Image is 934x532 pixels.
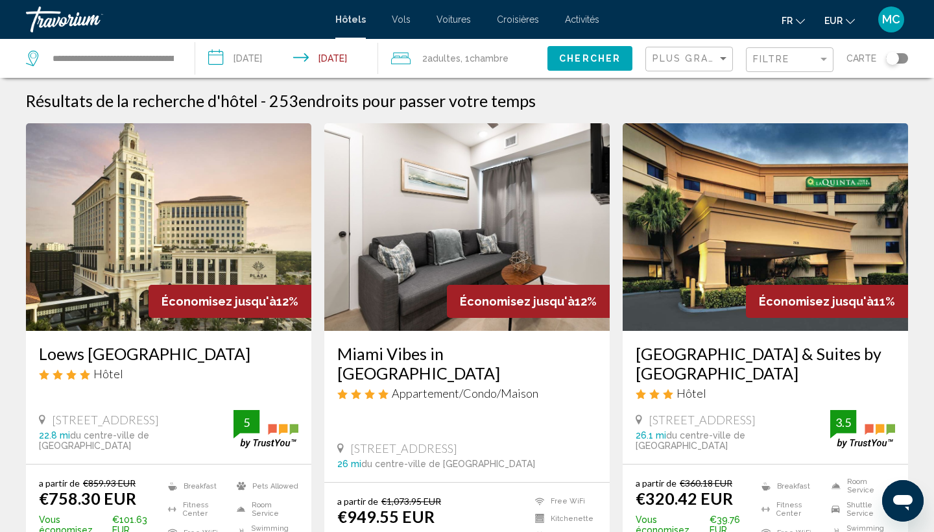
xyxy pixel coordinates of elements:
[782,16,793,26] span: fr
[26,91,257,110] h1: Résultats de la recherche d'hôtel
[636,430,666,441] span: 26.1 mi
[26,6,322,32] a: Travorium
[755,478,825,494] li: Breakfast
[746,285,908,318] div: 11%
[460,295,575,308] span: Économisez jusqu'à
[680,478,732,489] del: €360.18 EUR
[337,507,435,526] ins: €949.55 EUR
[677,386,706,400] span: Hôtel
[830,415,856,430] div: 3.5
[39,344,298,363] a: Loews [GEOGRAPHIC_DATA]
[233,410,298,448] img: trustyou-badge.svg
[782,11,805,30] button: Change language
[39,430,149,451] span: du centre-ville de [GEOGRAPHIC_DATA]
[753,54,790,64] span: Filtre
[93,367,123,381] span: Hôtel
[350,441,457,455] span: [STREET_ADDRESS]
[547,46,632,70] button: Chercher
[26,123,311,331] img: Hotel image
[39,367,298,381] div: 4 star Hotel
[882,480,924,522] iframe: Bouton de lancement de la fenêtre de messagerie
[162,295,276,308] span: Économisez jusqu'à
[636,344,895,383] a: [GEOGRAPHIC_DATA] & Suites by [GEOGRAPHIC_DATA]
[759,295,874,308] span: Économisez jusqu'à
[882,13,900,26] span: MC
[437,14,471,25] a: Voitures
[337,496,378,507] span: a partir de
[876,53,908,64] button: Toggle map
[565,14,599,25] a: Activités
[39,430,70,441] span: 22.8 mi
[233,415,259,430] div: 5
[162,501,230,518] li: Fitness Center
[324,123,610,331] img: Hotel image
[755,501,825,518] li: Fitness Center
[636,489,733,508] ins: €320.42 EUR
[746,47,833,73] button: Filter
[298,91,536,110] span: endroits pour passer votre temps
[83,478,136,489] del: €859.93 EUR
[422,49,461,67] span: 2
[447,285,610,318] div: 12%
[378,39,547,78] button: Travelers: 2 adults, 0 children
[149,285,311,318] div: 12%
[636,386,895,400] div: 3 star Hotel
[461,49,509,67] span: , 1
[337,459,361,469] span: 26 mi
[427,53,461,64] span: Adultes
[874,6,908,33] button: User Menu
[824,11,855,30] button: Change currency
[623,123,908,331] img: Hotel image
[52,413,159,427] span: [STREET_ADDRESS]
[470,53,509,64] span: Chambre
[39,489,136,508] ins: €758.30 EUR
[337,344,597,383] a: Miami Vibes in [GEOGRAPHIC_DATA]
[269,91,536,110] h2: 253
[824,16,843,26] span: EUR
[529,496,597,507] li: Free WiFi
[195,39,377,78] button: Check-in date: Feb 12, 2026 Check-out date: Feb 14, 2026
[830,410,895,448] img: trustyou-badge.svg
[825,501,895,518] li: Shuttle Service
[636,430,745,451] span: du centre-ville de [GEOGRAPHIC_DATA]
[649,413,756,427] span: [STREET_ADDRESS]
[162,478,230,494] li: Breakfast
[230,478,298,494] li: Pets Allowed
[825,478,895,494] li: Room Service
[392,14,411,25] a: Vols
[261,91,266,110] span: -
[39,478,80,489] span: a partir de
[559,54,621,64] span: Chercher
[636,478,677,489] span: a partir de
[361,459,535,469] span: du centre-ville de [GEOGRAPHIC_DATA]
[846,49,876,67] span: Carte
[653,53,807,64] span: Plus grandes économies
[497,14,539,25] a: Croisières
[529,513,597,524] li: Kitchenette
[230,501,298,518] li: Room Service
[381,496,441,507] del: €1,073.95 EUR
[392,386,538,400] span: Appartement/Condo/Maison
[337,386,597,400] div: 4 star Apartment
[653,54,729,65] mat-select: Sort by
[335,14,366,25] a: Hôtels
